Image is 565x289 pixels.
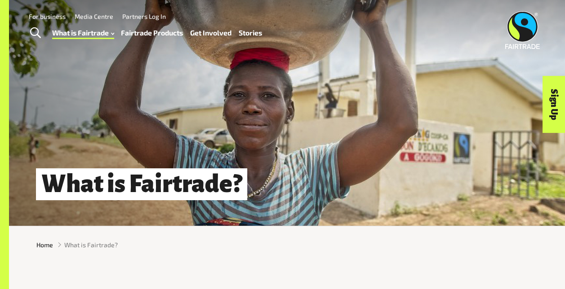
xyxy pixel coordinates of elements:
a: Fairtrade Products [121,26,183,39]
a: For business [29,13,66,20]
img: Fairtrade Australia New Zealand logo [505,11,540,49]
a: Stories [239,26,262,39]
a: Media Centre [75,13,113,20]
a: Home [36,240,53,250]
h1: What is Fairtrade? [36,168,247,200]
a: What is Fairtrade [52,26,114,39]
a: Partners Log In [122,13,166,20]
a: Toggle Search [24,22,46,44]
a: Get Involved [190,26,231,39]
span: What is Fairtrade? [64,240,118,250]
